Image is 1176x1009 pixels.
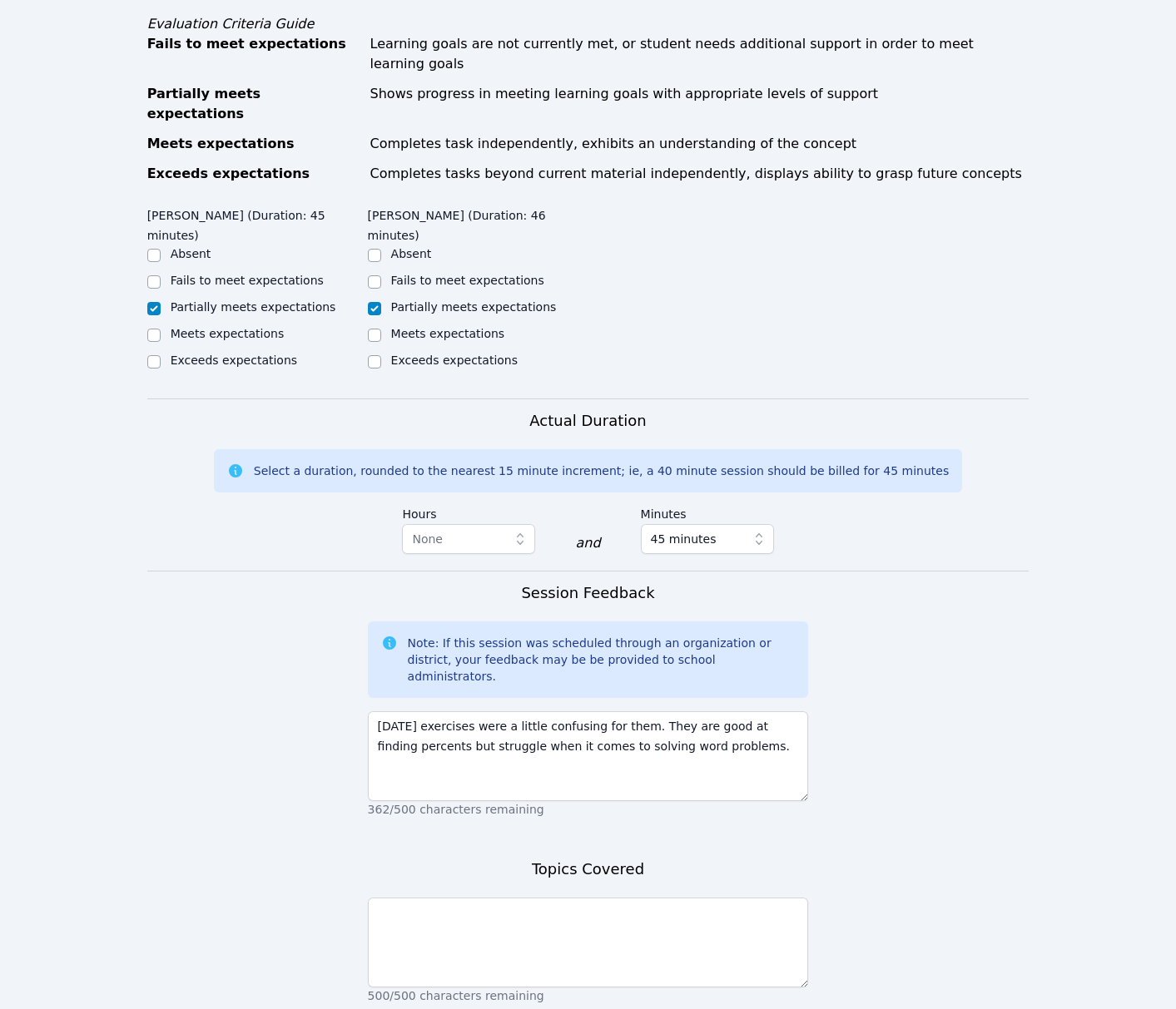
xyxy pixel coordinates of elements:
label: Exceeds expectations [171,354,297,367]
span: 45 minutes [651,529,717,549]
div: Completes tasks beyond current material independently, displays ability to grasp future concepts [370,164,1030,184]
span: None [412,532,443,546]
div: Exceeds expectations [147,164,360,184]
div: Select a duration, rounded to the nearest 15 minute increment; ie, a 40 minute session should be ... [254,462,949,479]
label: Partially meets expectations [171,300,336,314]
div: Evaluation Criteria Guide [147,14,1030,34]
h3: Actual Duration [529,409,646,433]
p: 362/500 characters remaining [368,801,809,818]
label: Absent [391,247,432,260]
button: 45 minutes [641,524,774,554]
label: Meets expectations [171,327,285,340]
div: Meets expectations [147,134,360,154]
button: None [402,524,535,554]
div: Learning goals are not currently met, or student needs additional support in order to meet learni... [370,34,1030,74]
label: Exceeds expectations [391,354,518,367]
label: Meets expectations [391,327,505,340]
label: Fails to meet expectations [171,274,324,287]
label: Hours [402,499,535,524]
legend: [PERSON_NAME] (Duration: 46 minutes) [368,200,588,245]
div: Partially meets expectations [147,84,360,124]
div: Fails to meet expectations [147,34,360,74]
p: 500/500 characters remaining [368,987,809,1004]
div: Completes task independently, exhibits an understanding of the concept [370,134,1030,154]
legend: [PERSON_NAME] (Duration: 45 minutes) [147,200,368,245]
label: Fails to meet expectations [391,274,544,287]
label: Absent [171,247,211,260]
div: Shows progress in meeting learning goals with appropriate levels of support [370,84,1030,124]
textarea: [DATE] exercises were a little confusing for them. They are good at finding percents but struggle... [368,711,809,801]
label: Partially meets expectations [391,300,557,314]
div: and [575,533,600,553]
label: Minutes [641,499,774,524]
h3: Session Feedback [521,581,654,605]
div: Note: If this session was scheduled through an organization or district, your feedback may be be ... [408,635,796,685]
h3: Topics Covered [532,858,644,881]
